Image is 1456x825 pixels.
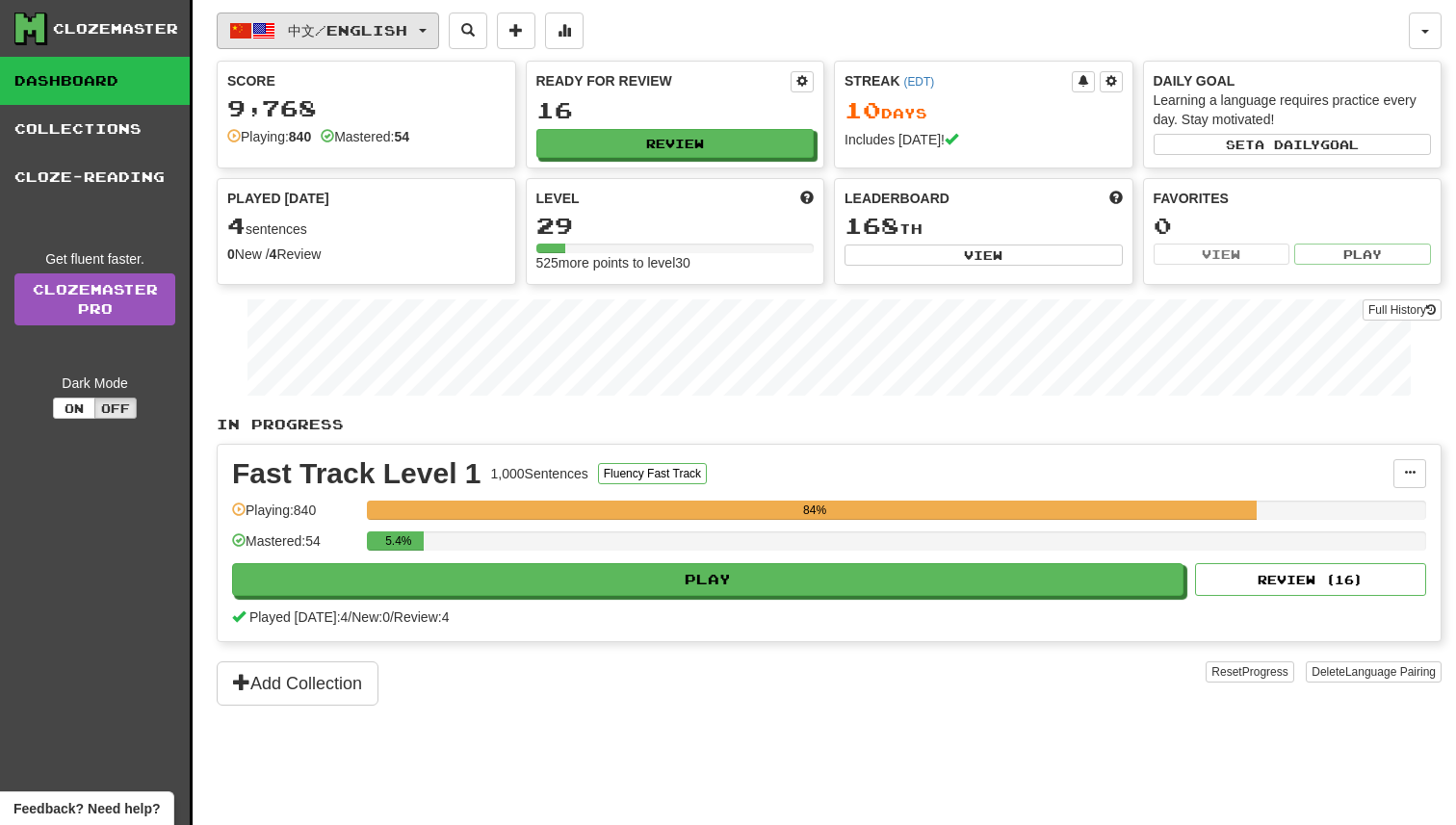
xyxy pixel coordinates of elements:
[373,531,424,551] div: 5.4%
[845,214,1123,239] div: th
[845,130,1123,149] div: Includes [DATE]!
[1255,138,1320,151] span: a daily
[1154,244,1290,265] button: View
[390,609,394,625] span: /
[1154,71,1432,90] div: Daily Goal
[394,129,409,144] strong: 54
[227,189,329,208] span: Played [DATE]
[289,129,311,144] strong: 840
[800,189,814,208] span: Score more points to level up
[232,563,1183,596] button: Play
[536,189,580,208] span: Level
[449,13,487,49] button: Search sentences
[348,609,351,625] span: /
[288,22,407,39] span: 中文 / English
[491,464,588,483] div: 1,000 Sentences
[536,253,815,272] div: 525 more points to level 30
[53,398,95,419] button: On
[536,214,815,238] div: 29
[351,609,390,625] span: New: 0
[1195,563,1426,596] button: Review (16)
[14,273,175,325] a: ClozemasterPro
[14,249,175,269] div: Get fluent faster.
[1306,661,1442,683] button: DeleteLanguage Pairing
[536,98,815,122] div: 16
[497,13,535,49] button: Add sentence to collection
[598,463,707,484] button: Fluency Fast Track
[232,501,357,532] div: Playing: 840
[232,459,481,488] div: Fast Track Level 1
[845,98,1123,123] div: Day s
[845,96,881,123] span: 10
[1345,665,1436,679] span: Language Pairing
[1363,299,1442,321] button: Full History
[270,246,277,262] strong: 4
[249,609,348,625] span: Played [DATE]: 4
[227,246,235,262] strong: 0
[321,127,409,146] div: Mastered:
[845,212,899,239] span: 168
[217,661,378,706] button: Add Collection
[1206,661,1293,683] button: ResetProgress
[217,415,1442,434] p: In Progress
[536,129,815,158] button: Review
[227,245,506,264] div: New / Review
[536,71,792,90] div: Ready for Review
[1109,189,1123,208] span: This week in points, UTC
[1242,665,1288,679] span: Progress
[1154,189,1432,208] div: Favorites
[845,245,1123,266] button: View
[373,501,1257,520] div: 84%
[1294,244,1431,265] button: Play
[394,609,450,625] span: Review: 4
[1154,214,1432,238] div: 0
[53,19,178,39] div: Clozemaster
[845,189,949,208] span: Leaderboard
[1154,90,1432,129] div: Learning a language requires practice every day. Stay motivated!
[227,214,506,239] div: sentences
[217,13,439,49] button: 中文/English
[94,398,137,419] button: Off
[1154,134,1432,155] button: Seta dailygoal
[232,531,357,563] div: Mastered: 54
[227,71,506,90] div: Score
[903,75,934,89] a: (EDT)
[13,799,160,818] span: Open feedback widget
[227,96,506,120] div: 9,768
[227,127,311,146] div: Playing:
[227,212,246,239] span: 4
[14,374,175,393] div: Dark Mode
[545,13,584,49] button: More stats
[845,71,1072,90] div: Streak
